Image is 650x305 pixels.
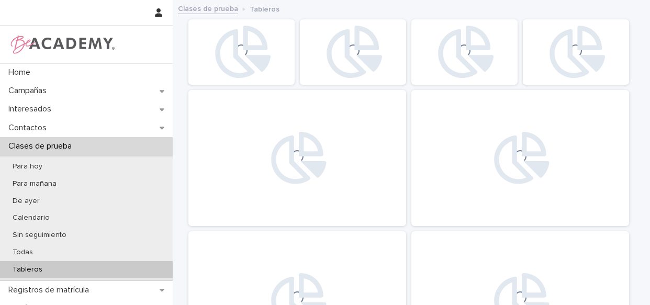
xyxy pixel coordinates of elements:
[4,123,55,133] p: Contactos
[4,265,51,274] p: Tableros
[4,104,60,114] p: Interesados
[250,3,279,14] p: Tableros
[4,197,48,206] p: De ayer
[4,179,65,188] p: Para mañana
[4,285,97,295] p: Registros de matrícula
[4,213,58,222] p: Calendario
[8,34,116,55] img: WPrjXfSUmiLcdUfaYY4Q
[4,248,41,257] p: Todas
[4,162,51,171] p: Para hoy
[4,231,75,240] p: Sin seguimiento
[4,67,39,77] p: Home
[4,86,55,96] p: Campañas
[4,141,80,151] p: Clases de prueba
[178,2,238,14] a: Clases de prueba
